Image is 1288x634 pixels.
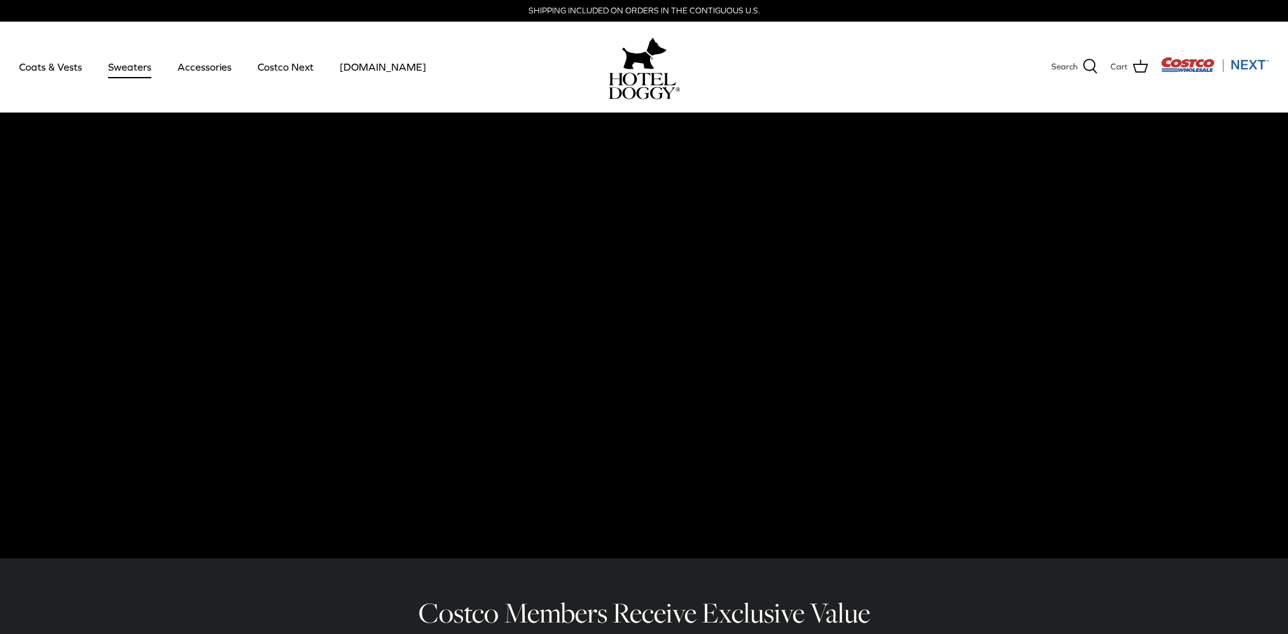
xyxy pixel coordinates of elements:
[1161,65,1269,74] a: Visit Costco Next
[609,34,680,99] a: hoteldoggy.com hoteldoggycom
[8,45,93,88] a: Coats & Vests
[1051,59,1098,75] a: Search
[622,34,667,73] img: hoteldoggy.com
[1111,59,1148,75] a: Cart
[97,45,163,88] a: Sweaters
[609,73,680,99] img: hoteldoggycom
[1051,60,1077,74] span: Search
[1111,60,1128,74] span: Cart
[166,45,243,88] a: Accessories
[328,45,438,88] a: [DOMAIN_NAME]
[1161,57,1269,73] img: Costco Next
[246,45,325,88] a: Costco Next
